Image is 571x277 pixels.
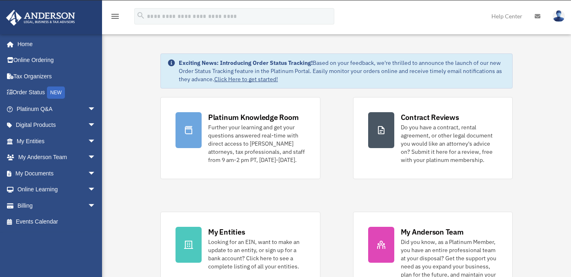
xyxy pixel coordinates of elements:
[110,11,120,21] i: menu
[214,75,278,83] a: Click Here to get started!
[6,149,108,166] a: My Anderson Teamarrow_drop_down
[208,123,305,164] div: Further your learning and get your questions answered real-time with direct access to [PERSON_NAM...
[208,238,305,270] div: Looking for an EIN, want to make an update to an entity, or sign up for a bank account? Click her...
[88,165,104,182] span: arrow_drop_down
[136,11,145,20] i: search
[110,14,120,21] a: menu
[179,59,313,66] strong: Exciting News: Introducing Order Status Tracking!
[401,112,459,122] div: Contract Reviews
[6,117,108,133] a: Digital Productsarrow_drop_down
[401,227,464,237] div: My Anderson Team
[208,227,245,237] div: My Entities
[88,101,104,117] span: arrow_drop_down
[6,52,108,69] a: Online Ordering
[88,197,104,214] span: arrow_drop_down
[47,86,65,99] div: NEW
[88,182,104,198] span: arrow_drop_down
[88,149,104,166] span: arrow_drop_down
[6,197,108,214] a: Billingarrow_drop_down
[6,214,108,230] a: Events Calendar
[6,36,104,52] a: Home
[6,68,108,84] a: Tax Organizers
[6,182,108,198] a: Online Learningarrow_drop_down
[353,97,513,179] a: Contract Reviews Do you have a contract, rental agreement, or other legal document you would like...
[208,112,299,122] div: Platinum Knowledge Room
[6,133,108,149] a: My Entitiesarrow_drop_down
[6,101,108,117] a: Platinum Q&Aarrow_drop_down
[553,10,565,22] img: User Pic
[160,97,320,179] a: Platinum Knowledge Room Further your learning and get your questions answered real-time with dire...
[179,59,506,83] div: Based on your feedback, we're thrilled to announce the launch of our new Order Status Tracking fe...
[88,117,104,134] span: arrow_drop_down
[88,133,104,150] span: arrow_drop_down
[6,165,108,182] a: My Documentsarrow_drop_down
[6,84,108,101] a: Order StatusNEW
[401,123,498,164] div: Do you have a contract, rental agreement, or other legal document you would like an attorney's ad...
[4,10,78,26] img: Anderson Advisors Platinum Portal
